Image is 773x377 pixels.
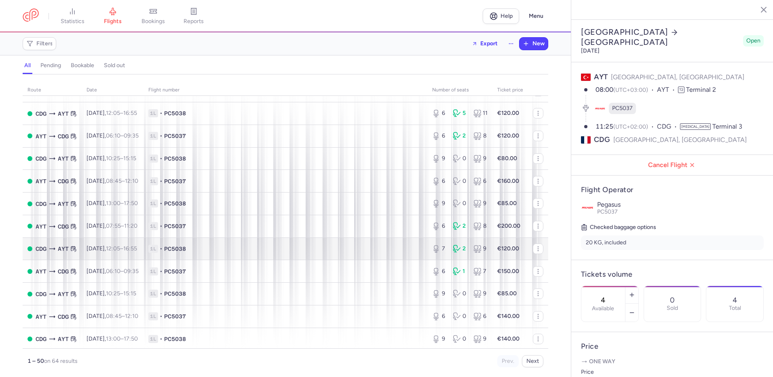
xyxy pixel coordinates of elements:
[473,199,488,208] div: 9
[58,154,69,163] span: AYT
[578,161,767,169] span: Cancel Flight
[492,84,528,96] th: Ticket price
[148,222,158,230] span: 1L
[106,132,139,139] span: –
[106,155,120,162] time: 10:25
[497,290,517,297] strong: €85.00
[144,84,427,96] th: Flight number
[148,290,158,298] span: 1L
[123,110,137,116] time: 16:55
[164,199,186,208] span: PC5038
[23,8,39,23] a: CitizenPlane red outlined logo
[453,132,467,140] div: 2
[164,109,186,117] span: PC5038
[36,40,53,47] span: Filters
[432,290,446,298] div: 9
[124,200,138,207] time: 17:50
[497,178,519,184] strong: €160.00
[427,84,492,96] th: number of seats
[27,358,44,364] strong: 1 – 50
[483,8,519,24] a: Help
[36,312,46,321] span: AYT
[164,155,186,163] span: PC5038
[125,178,138,184] time: 12:10
[678,87,684,93] span: T2
[124,268,139,275] time: 09:35
[594,72,608,81] span: AYT
[581,222,764,232] h5: Checked baggage options
[520,38,548,50] button: New
[160,132,163,140] span: •
[592,305,614,312] label: Available
[36,267,46,276] span: AYT
[148,132,158,140] span: 1L
[24,62,31,69] h4: all
[148,335,158,343] span: 1L
[148,267,158,275] span: 1L
[58,132,69,141] span: CDG
[58,335,69,343] span: AYT
[148,199,158,208] span: 1L
[124,132,139,139] time: 09:35
[581,367,670,377] label: Price
[497,132,519,139] strong: €120.00
[497,245,519,252] strong: €120.00
[148,245,158,253] span: 1L
[36,132,46,141] span: AYT
[432,267,446,275] div: 6
[473,267,488,275] div: 7
[87,155,136,162] span: [DATE],
[58,312,69,321] span: CDG
[87,178,138,184] span: [DATE],
[160,312,163,320] span: •
[58,177,69,186] span: CDG
[148,177,158,185] span: 1L
[160,199,163,208] span: •
[36,199,46,208] span: CDG
[58,109,69,118] span: AYT
[497,268,519,275] strong: €150.00
[613,135,747,145] span: [GEOGRAPHIC_DATA], [GEOGRAPHIC_DATA]
[23,84,82,96] th: route
[124,222,137,229] time: 11:20
[106,245,120,252] time: 12:05
[93,7,133,25] a: flights
[106,178,122,184] time: 08:45
[160,109,163,117] span: •
[148,312,158,320] span: 1L
[164,245,186,253] span: PC5038
[670,296,675,304] p: 0
[160,335,163,343] span: •
[160,155,163,163] span: •
[104,18,122,25] span: flights
[473,290,488,298] div: 9
[36,109,46,118] span: CDG
[142,18,165,25] span: bookings
[58,222,69,231] span: CDG
[613,87,648,93] span: (UTC+03:00)
[453,109,467,117] div: 5
[160,290,163,298] span: •
[44,358,78,364] span: on 64 results
[501,13,513,19] span: Help
[104,62,125,69] h4: sold out
[106,313,122,320] time: 08:45
[160,267,163,275] span: •
[453,199,467,208] div: 0
[522,355,543,367] button: Next
[106,178,138,184] span: –
[106,155,136,162] span: –
[612,104,633,112] span: PC5037
[453,267,467,275] div: 1
[596,86,613,93] time: 08:00
[36,244,46,253] span: CDG
[123,155,136,162] time: 15:15
[106,110,137,116] span: –
[82,84,144,96] th: date
[87,110,137,116] span: [DATE],
[106,200,138,207] span: –
[473,312,488,320] div: 6
[453,290,467,298] div: 0
[184,18,204,25] span: reports
[106,200,120,207] time: 13:00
